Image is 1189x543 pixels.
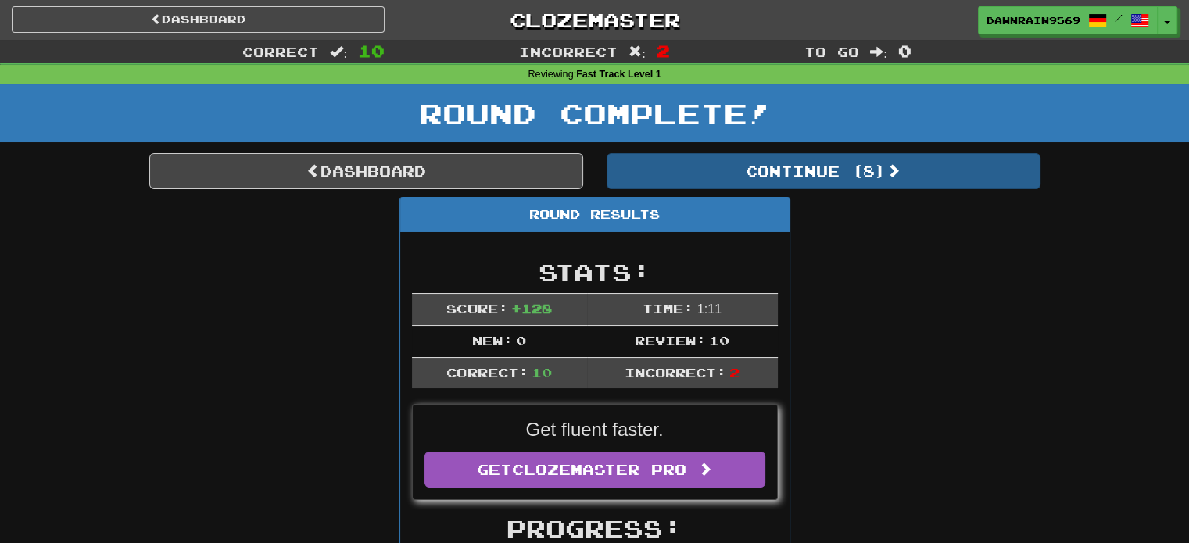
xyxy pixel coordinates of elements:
span: : [870,45,887,59]
h1: Round Complete! [5,98,1184,129]
span: 10 [532,365,552,380]
span: Correct: [446,365,528,380]
a: Dashboard [12,6,385,33]
span: / [1115,13,1123,23]
h2: Progress: [412,516,778,541]
span: 2 [729,365,740,380]
a: Dashboard [149,153,583,189]
span: 1 : 11 [697,302,722,316]
span: Time: [643,301,693,316]
span: Incorrect: [625,365,726,380]
span: 2 [657,41,670,60]
span: Clozemaster Pro [512,461,686,478]
p: Get fluent faster. [424,416,765,443]
div: Round Results [400,198,790,232]
button: Continue (8) [607,153,1040,189]
span: DawnRain9569 [987,13,1080,27]
span: To go [804,44,859,59]
a: DawnRain9569 / [978,6,1158,34]
span: : [330,45,347,59]
a: Clozemaster [408,6,781,34]
a: GetClozemaster Pro [424,452,765,488]
h2: Stats: [412,259,778,285]
span: Incorrect [519,44,618,59]
span: 0 [898,41,911,60]
span: Correct [242,44,319,59]
strong: Fast Track Level 1 [576,69,661,80]
span: : [629,45,646,59]
span: Review: [635,333,706,348]
span: 10 [709,333,729,348]
span: 10 [358,41,385,60]
span: + 128 [511,301,552,316]
span: 0 [516,333,526,348]
span: New: [472,333,513,348]
span: Score: [446,301,507,316]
